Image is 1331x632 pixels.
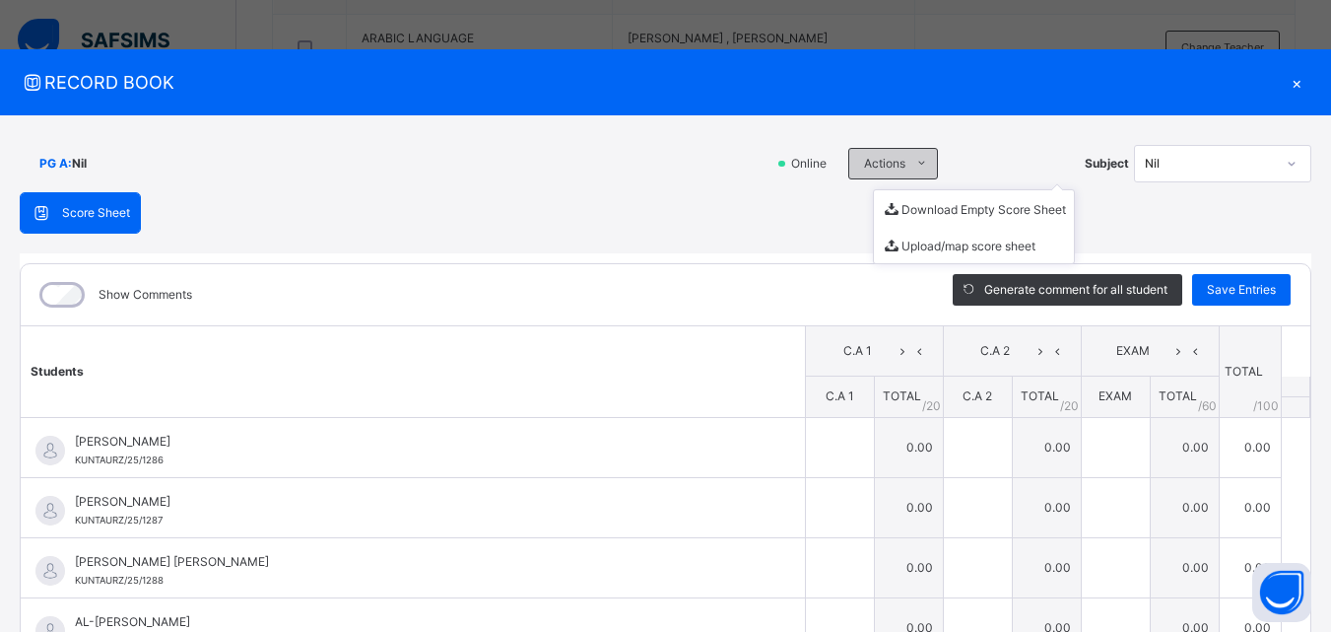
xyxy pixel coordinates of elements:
span: C.A 2 [959,342,1032,360]
span: [PERSON_NAME] [75,433,761,451]
img: default.svg [35,436,65,465]
span: Generate comment for all student [984,281,1167,299]
span: / 60 [1198,397,1217,415]
td: 0.00 [1219,477,1281,537]
span: /100 [1253,397,1279,415]
div: Nil [1145,155,1275,173]
img: default.svg [35,496,65,526]
td: 0.00 [1012,417,1081,477]
button: Open asap [1252,563,1311,622]
span: KUNTAURZ/25/1286 [75,455,164,465]
td: 0.00 [1219,417,1281,477]
span: TOTAL [1159,388,1197,403]
td: 0.00 [1012,477,1081,537]
span: Subject [1085,155,1129,173]
span: EXAM [1098,388,1132,403]
th: TOTAL [1219,326,1281,418]
td: 0.00 [874,537,943,597]
span: Save Entries [1207,281,1276,299]
span: Score Sheet [62,204,130,222]
td: 0.00 [874,417,943,477]
span: [PERSON_NAME] [PERSON_NAME] [75,553,761,571]
td: 0.00 [1012,537,1081,597]
span: KUNTAURZ/25/1287 [75,515,163,526]
span: PG A : [39,155,72,173]
li: dropdown-list-item-text-1 [874,227,1074,263]
div: × [1282,69,1311,96]
span: C.A 2 [963,388,992,403]
td: 0.00 [1150,417,1219,477]
span: [PERSON_NAME] [75,493,761,511]
span: Nil [72,155,87,173]
span: C.A 1 [826,388,854,403]
td: 0.00 [1150,477,1219,537]
span: TOTAL [1021,388,1059,403]
td: 0.00 [1150,537,1219,597]
span: / 20 [1060,397,1079,415]
span: Students [31,364,84,379]
li: dropdown-list-item-text-0 [874,190,1074,227]
img: default.svg [35,556,65,586]
span: Online [789,155,838,173]
span: KUNTAURZ/25/1288 [75,575,164,586]
span: RECORD BOOK [20,69,1282,96]
span: Actions [864,155,905,173]
td: 0.00 [1219,537,1281,597]
span: / 20 [922,397,941,415]
label: Show Comments [99,286,192,304]
span: AL-[PERSON_NAME] [75,613,761,631]
td: 0.00 [874,477,943,537]
span: EXAM [1097,342,1170,360]
span: C.A 1 [821,342,895,360]
span: TOTAL [883,388,921,403]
